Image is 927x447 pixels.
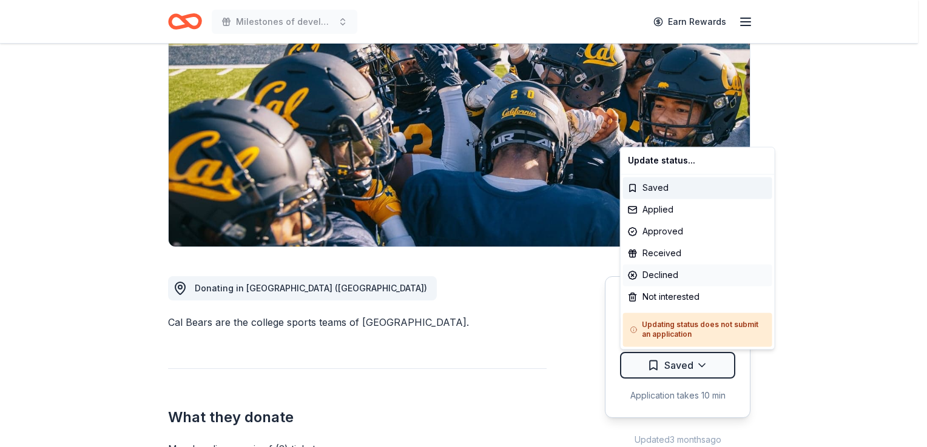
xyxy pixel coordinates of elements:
[236,15,333,29] span: Milestones of development celebrates 40 years
[630,320,765,339] h5: Updating status does not submit an application
[623,286,772,308] div: Not interested
[623,199,772,220] div: Applied
[623,177,772,199] div: Saved
[623,264,772,286] div: Declined
[623,150,772,171] div: Update status...
[623,242,772,264] div: Received
[623,220,772,242] div: Approved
